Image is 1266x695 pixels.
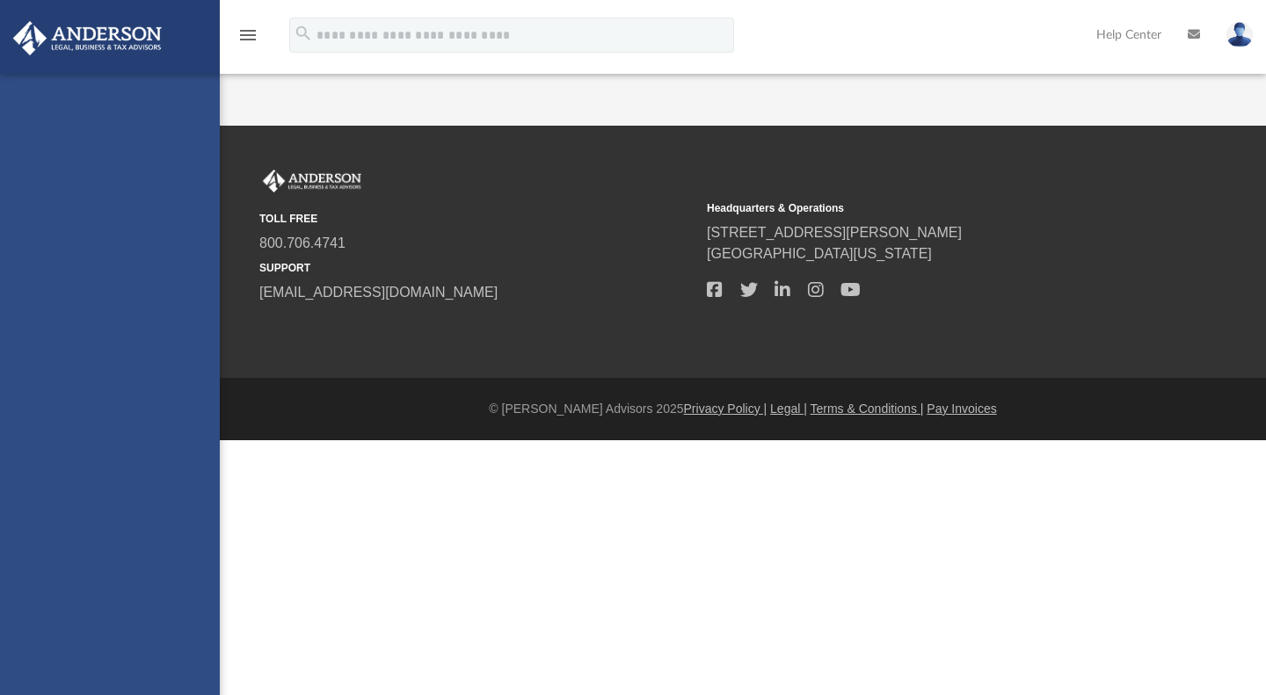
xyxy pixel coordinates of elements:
[294,24,313,43] i: search
[707,225,962,240] a: [STREET_ADDRESS][PERSON_NAME]
[259,285,498,300] a: [EMAIL_ADDRESS][DOMAIN_NAME]
[237,33,258,46] a: menu
[684,402,768,416] a: Privacy Policy |
[811,402,924,416] a: Terms & Conditions |
[259,260,695,276] small: SUPPORT
[259,170,365,192] img: Anderson Advisors Platinum Portal
[707,246,932,261] a: [GEOGRAPHIC_DATA][US_STATE]
[707,200,1142,216] small: Headquarters & Operations
[259,235,346,250] a: 800.706.4741
[1226,22,1253,47] img: User Pic
[259,211,695,227] small: TOLL FREE
[927,402,996,416] a: Pay Invoices
[8,21,167,55] img: Anderson Advisors Platinum Portal
[770,402,807,416] a: Legal |
[237,25,258,46] i: menu
[220,400,1266,418] div: © [PERSON_NAME] Advisors 2025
